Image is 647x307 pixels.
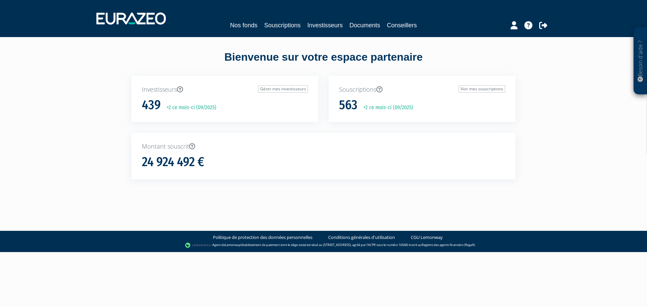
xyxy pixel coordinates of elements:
[328,234,395,241] a: Conditions générales d'utilisation
[459,85,505,93] a: Voir mes souscriptions
[349,21,380,30] a: Documents
[185,242,211,249] img: logo-lemonway.png
[637,31,644,91] p: Besoin d'aide ?
[142,85,308,94] p: Investisseurs
[96,12,166,25] img: 1732889491-logotype_eurazeo_blanc_rvb.png
[387,21,417,30] a: Conseillers
[264,21,301,30] a: Souscriptions
[258,85,308,93] a: Gérer mes investisseurs
[339,98,358,112] h1: 563
[307,21,343,30] a: Investisseurs
[359,104,413,112] p: +2 ce mois-ci (09/2025)
[142,98,161,112] h1: 439
[142,155,204,169] h1: 24 924 492 €
[230,21,257,30] a: Nos fonds
[411,234,443,241] a: CGU Lemonway
[126,50,521,76] div: Bienvenue sur votre espace partenaire
[162,104,216,112] p: +2 ce mois-ci (09/2025)
[213,234,312,241] a: Politique de protection des données personnelles
[142,142,505,151] p: Montant souscrit
[422,243,475,247] a: Registre des agents financiers (Regafi)
[225,243,241,247] a: Lemonway
[7,242,640,249] div: - Agent de (établissement de paiement dont le siège social est situé au [STREET_ADDRESS], agréé p...
[339,85,505,94] p: Souscriptions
